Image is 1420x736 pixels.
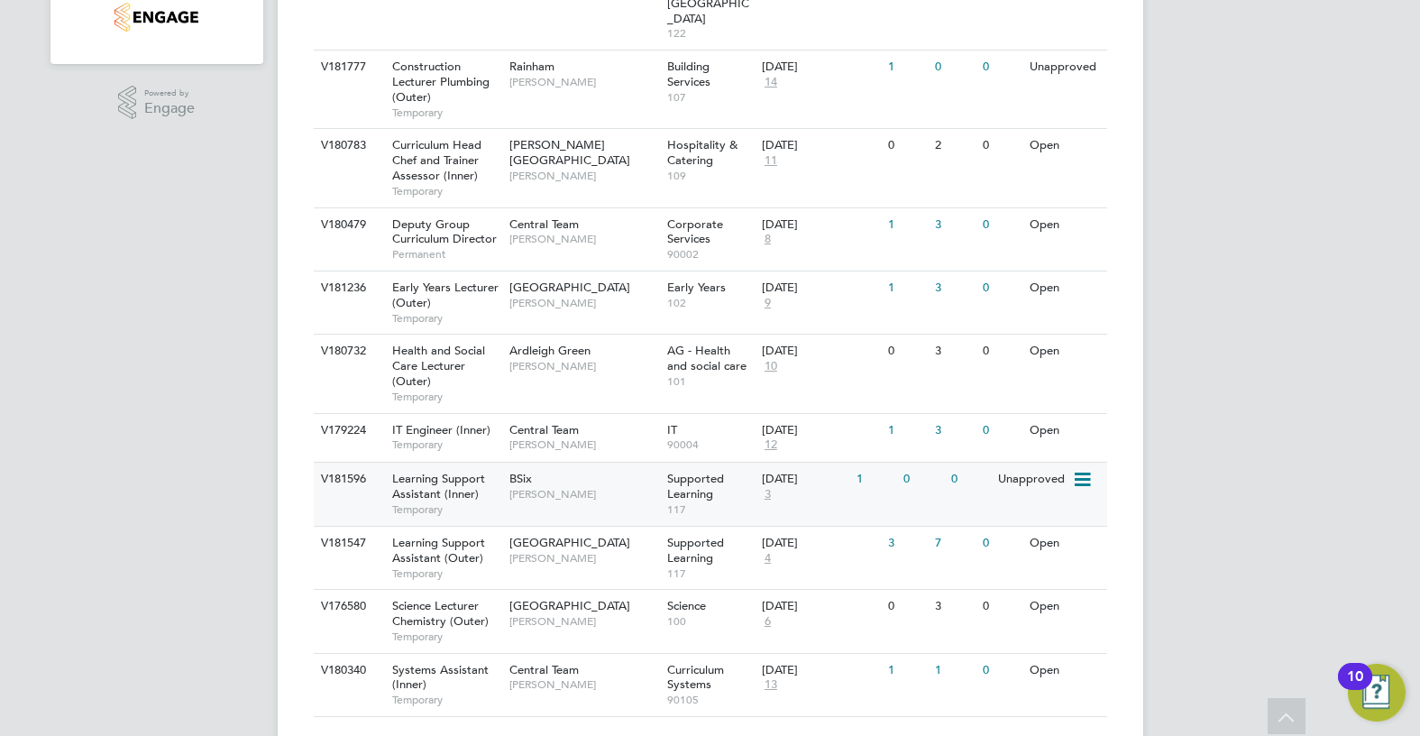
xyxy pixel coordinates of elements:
[762,663,879,678] div: [DATE]
[884,271,930,305] div: 1
[884,654,930,687] div: 1
[316,129,380,162] div: V180783
[667,280,726,295] span: Early Years
[947,463,994,496] div: 0
[1025,271,1104,305] div: Open
[884,51,930,84] div: 1
[509,280,630,295] span: [GEOGRAPHIC_DATA]
[316,208,380,242] div: V180479
[762,153,780,169] span: 11
[392,184,500,198] span: Temporary
[994,463,1072,496] div: Unapproved
[762,487,774,502] span: 3
[392,630,500,644] span: Temporary
[762,344,879,359] div: [DATE]
[762,551,774,566] span: 4
[509,437,658,452] span: [PERSON_NAME]
[762,472,847,487] div: [DATE]
[762,359,780,374] span: 10
[392,471,485,501] span: Learning Support Assistant (Inner)
[930,129,977,162] div: 2
[762,138,879,153] div: [DATE]
[509,169,658,183] span: [PERSON_NAME]
[762,217,879,233] div: [DATE]
[762,599,879,614] div: [DATE]
[144,86,195,101] span: Powered by
[667,374,753,389] span: 101
[978,527,1025,560] div: 0
[667,216,723,247] span: Corporate Services
[392,247,500,262] span: Permanent
[509,535,630,550] span: [GEOGRAPHIC_DATA]
[509,551,658,566] span: [PERSON_NAME]
[509,598,630,613] span: [GEOGRAPHIC_DATA]
[762,677,780,693] span: 13
[392,216,497,247] span: Deputy Group Curriculum Director
[667,59,710,89] span: Building Services
[115,3,198,32] img: jambo-logo-retina.png
[930,208,977,242] div: 3
[667,437,753,452] span: 90004
[667,662,724,693] span: Curriculum Systems
[392,422,490,437] span: IT Engineer (Inner)
[667,598,706,613] span: Science
[509,343,591,358] span: Ardleigh Green
[509,216,579,232] span: Central Team
[667,471,724,501] span: Supported Learning
[509,471,532,486] span: BSix
[1025,414,1104,447] div: Open
[509,59,554,74] span: Rainham
[1025,129,1104,162] div: Open
[930,335,977,368] div: 3
[978,51,1025,84] div: 0
[509,232,658,246] span: [PERSON_NAME]
[762,437,780,453] span: 12
[316,335,380,368] div: V180732
[316,414,380,447] div: V179224
[509,662,579,677] span: Central Team
[118,86,195,120] a: Powered byEngage
[509,487,658,501] span: [PERSON_NAME]
[392,311,500,326] span: Temporary
[930,527,977,560] div: 7
[899,463,946,496] div: 0
[392,280,499,310] span: Early Years Lecturer (Outer)
[978,414,1025,447] div: 0
[316,271,380,305] div: V181236
[978,271,1025,305] div: 0
[762,232,774,247] span: 8
[509,296,658,310] span: [PERSON_NAME]
[392,137,481,183] span: Curriculum Head Chef and Trainer Assessor (Inner)
[392,566,500,581] span: Temporary
[762,75,780,90] span: 14
[392,693,500,707] span: Temporary
[316,654,380,687] div: V180340
[667,614,753,629] span: 100
[667,169,753,183] span: 109
[1025,208,1104,242] div: Open
[762,281,879,296] div: [DATE]
[667,137,737,168] span: Hospitality & Catering
[1025,335,1104,368] div: Open
[884,414,930,447] div: 1
[392,106,500,120] span: Temporary
[978,654,1025,687] div: 0
[884,590,930,623] div: 0
[667,693,753,707] span: 90105
[1347,676,1363,700] div: 10
[509,75,658,89] span: [PERSON_NAME]
[1025,527,1104,560] div: Open
[392,535,485,566] span: Learning Support Assistant (Outer)
[930,590,977,623] div: 3
[762,423,879,438] div: [DATE]
[392,502,500,517] span: Temporary
[978,335,1025,368] div: 0
[762,536,879,551] div: [DATE]
[667,502,753,517] span: 117
[1025,590,1104,623] div: Open
[392,390,500,404] span: Temporary
[667,296,753,310] span: 102
[930,414,977,447] div: 3
[509,614,658,629] span: [PERSON_NAME]
[762,60,879,75] div: [DATE]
